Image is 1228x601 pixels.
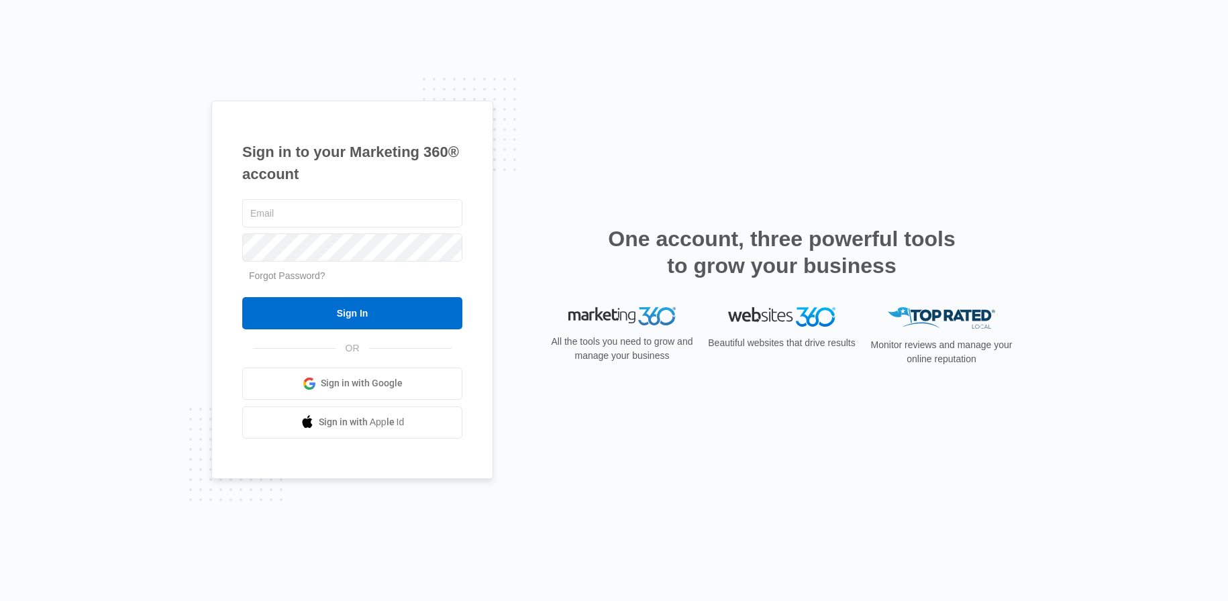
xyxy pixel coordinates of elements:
a: Forgot Password? [249,270,325,281]
img: Marketing 360 [568,307,676,326]
a: Sign in with Google [242,368,462,400]
p: All the tools you need to grow and manage your business [547,335,697,363]
input: Email [242,199,462,227]
p: Monitor reviews and manage your online reputation [866,338,1017,366]
span: Sign in with Google [321,376,403,390]
p: Beautiful websites that drive results [707,336,857,350]
a: Sign in with Apple Id [242,406,462,439]
img: Top Rated Local [888,307,995,329]
input: Sign In [242,297,462,329]
span: Sign in with Apple Id [319,415,405,429]
img: Websites 360 [728,307,835,327]
span: OR [336,341,369,356]
h1: Sign in to your Marketing 360® account [242,141,462,185]
h2: One account, three powerful tools to grow your business [604,225,960,279]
